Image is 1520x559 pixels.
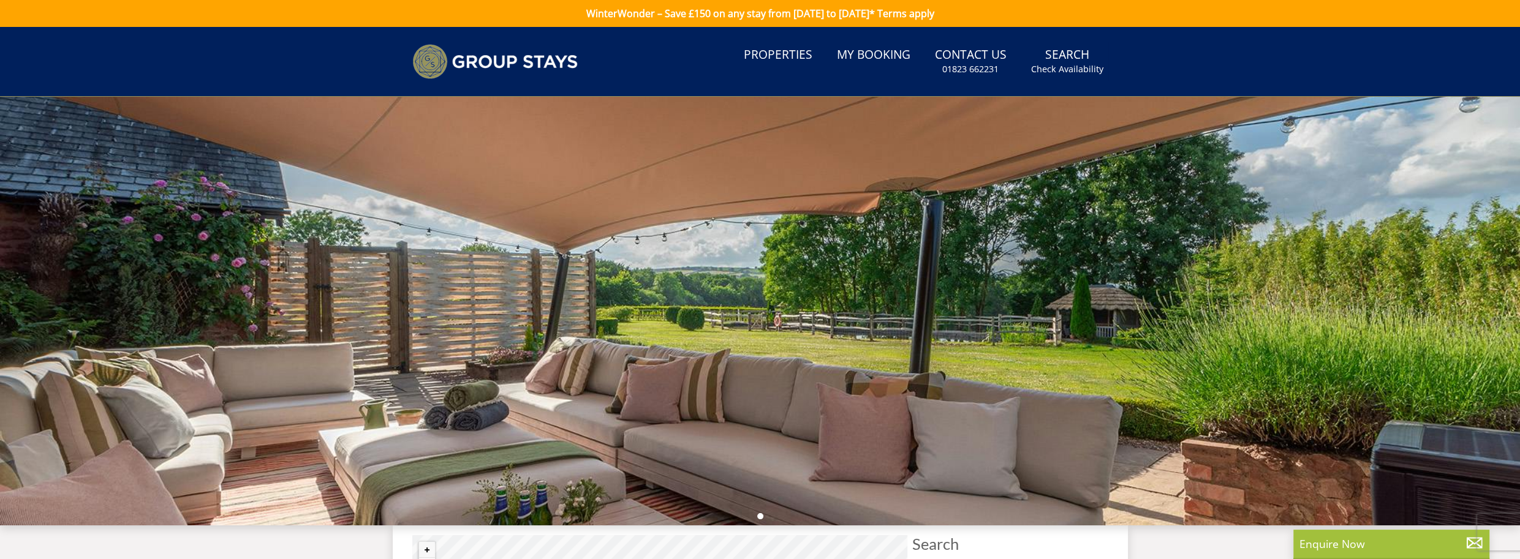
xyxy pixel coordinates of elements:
a: SearchCheck Availability [1026,42,1108,81]
button: Zoom in [419,542,435,558]
a: My Booking [832,42,915,69]
span: Search [912,535,1108,552]
small: 01823 662231 [942,63,999,75]
p: Enquire Now [1299,536,1483,552]
a: Properties [739,42,817,69]
a: Contact Us01823 662231 [930,42,1011,81]
img: Group Stays [412,44,578,79]
small: Check Availability [1031,63,1103,75]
